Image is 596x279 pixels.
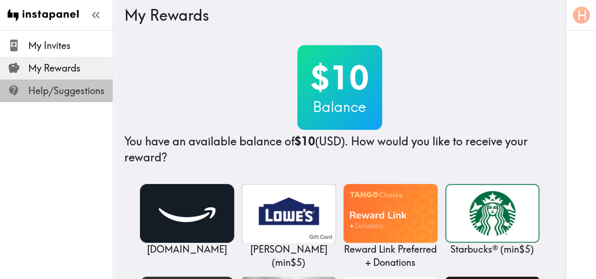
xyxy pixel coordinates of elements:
[445,243,539,256] p: Starbucks® ( min $5 )
[445,184,539,256] a: Starbucks®Starbucks® (min$5)
[140,184,234,256] a: Amazon.com[DOMAIN_NAME]
[28,62,113,75] span: My Rewards
[343,184,438,269] a: Reward Link Preferred + DonationsReward Link Preferred + Donations
[294,134,315,148] b: $10
[577,7,587,24] span: H
[343,184,438,243] img: Reward Link Preferred + Donations
[343,243,438,269] p: Reward Link Preferred + Donations
[572,6,591,24] button: H
[124,6,547,24] h3: My Rewards
[124,134,555,165] h4: You have an available balance of (USD) . How would you like to receive your reward?
[445,184,539,243] img: Starbucks®
[242,184,336,269] a: Lowe's[PERSON_NAME] (min$5)
[242,243,336,269] p: [PERSON_NAME] ( min $5 )
[242,184,336,243] img: Lowe's
[140,184,234,243] img: Amazon.com
[140,243,234,256] p: [DOMAIN_NAME]
[28,84,113,97] span: Help/Suggestions
[297,58,382,97] h2: $10
[28,39,113,52] span: My Invites
[297,97,382,117] h3: Balance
